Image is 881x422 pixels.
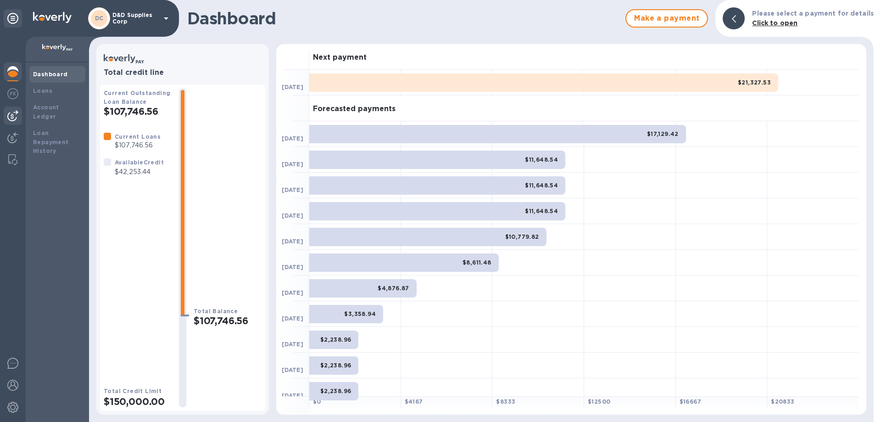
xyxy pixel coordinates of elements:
h1: Dashboard [187,9,621,28]
b: [DATE] [282,238,303,245]
b: [DATE] [282,135,303,142]
b: [DATE] [282,315,303,322]
b: Please select a payment for details [752,10,874,17]
p: $42,253.44 [115,167,164,177]
img: Logo [33,12,72,23]
span: Make a payment [634,13,700,24]
b: [DATE] [282,84,303,90]
h3: Forecasted payments [313,105,396,113]
b: Loans [33,87,52,94]
h2: $150,000.00 [104,396,172,407]
b: $11,648.54 [525,182,558,189]
b: $2,238.96 [320,362,351,369]
b: [DATE] [282,161,303,168]
b: Loan Repayment History [33,129,69,155]
b: Dashboard [33,71,68,78]
b: $11,648.54 [525,208,558,214]
b: DC [95,15,104,22]
h3: Next payment [313,53,367,62]
img: Foreign exchange [7,88,18,99]
b: Available Credit [115,159,164,166]
b: [DATE] [282,341,303,348]
b: $ 0 [313,398,321,405]
b: $ 12500 [588,398,610,405]
b: [DATE] [282,264,303,270]
b: [DATE] [282,366,303,373]
b: $3,358.94 [344,310,376,317]
p: $107,746.56 [115,141,161,150]
b: [DATE] [282,392,303,399]
b: Total Credit Limit [104,388,162,394]
b: $11,648.54 [525,156,558,163]
b: [DATE] [282,186,303,193]
b: $2,238.96 [320,336,351,343]
b: $21,327.53 [738,79,771,86]
b: $ 8333 [496,398,515,405]
b: $17,129.42 [647,130,679,137]
b: $ 20833 [771,398,794,405]
b: Current Loans [115,133,161,140]
b: $10,779.82 [505,233,539,240]
h3: Total credit line [104,68,262,77]
b: Current Outstanding Loan Balance [104,90,171,105]
h2: $107,746.56 [194,315,262,326]
div: Unpin categories [4,9,22,28]
b: [DATE] [282,289,303,296]
b: $2,238.96 [320,388,351,394]
h2: $107,746.56 [104,106,172,117]
b: $4,876.87 [378,285,409,292]
b: Total Balance [194,308,238,315]
b: $ 16667 [680,398,701,405]
p: D&D Supplies Corp [112,12,158,25]
b: Account Ledger [33,104,59,120]
b: $ 4167 [405,398,423,405]
b: Click to open [752,19,797,27]
b: $8,611.48 [463,259,491,266]
button: Make a payment [625,9,708,28]
b: [DATE] [282,212,303,219]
